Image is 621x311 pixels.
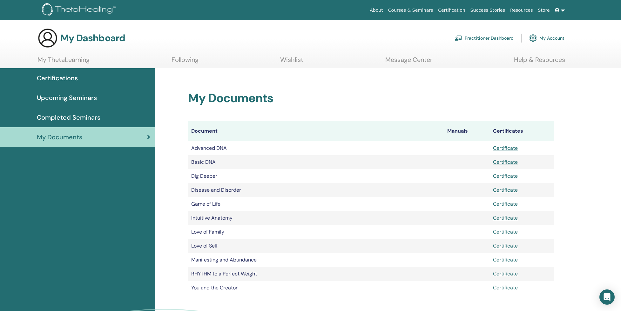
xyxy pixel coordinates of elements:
[514,56,565,68] a: Help & Resources
[188,239,444,253] td: Love of Self
[493,270,518,277] a: Certificate
[468,4,508,16] a: Success Stories
[367,4,385,16] a: About
[188,155,444,169] td: Basic DNA
[385,56,432,68] a: Message Center
[37,28,58,48] img: generic-user-icon.jpg
[188,183,444,197] td: Disease and Disorder
[60,32,125,44] h3: My Dashboard
[493,187,518,193] a: Certificate
[529,31,564,45] a: My Account
[493,145,518,151] a: Certificate
[188,281,444,295] td: You and the Creator
[188,91,554,106] h2: My Documents
[493,173,518,179] a: Certificate
[37,73,78,83] span: Certifications
[42,3,118,17] img: logo.png
[386,4,436,16] a: Courses & Seminars
[188,225,444,239] td: Love of Family
[536,4,552,16] a: Store
[493,201,518,207] a: Certificate
[188,141,444,155] td: Advanced DNA
[493,284,518,291] a: Certificate
[188,121,444,141] th: Document
[37,93,97,103] span: Upcoming Seminars
[444,121,490,141] th: Manuals
[188,169,444,183] td: Dig Deeper
[599,289,615,305] div: Open Intercom Messenger
[188,253,444,267] td: Manifesting and Abundance
[493,242,518,249] a: Certificate
[37,132,82,142] span: My Documents
[188,197,444,211] td: Game of Life
[455,35,462,41] img: chalkboard-teacher.svg
[188,267,444,281] td: RHYTHM to a Perfect Weight
[493,228,518,235] a: Certificate
[455,31,514,45] a: Practitioner Dashboard
[493,215,518,221] a: Certificate
[37,56,90,68] a: My ThetaLearning
[493,159,518,165] a: Certificate
[508,4,536,16] a: Resources
[188,211,444,225] td: Intuitive Anatomy
[280,56,303,68] a: Wishlist
[435,4,468,16] a: Certification
[490,121,554,141] th: Certificates
[172,56,199,68] a: Following
[37,113,100,122] span: Completed Seminars
[493,256,518,263] a: Certificate
[529,33,537,43] img: cog.svg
